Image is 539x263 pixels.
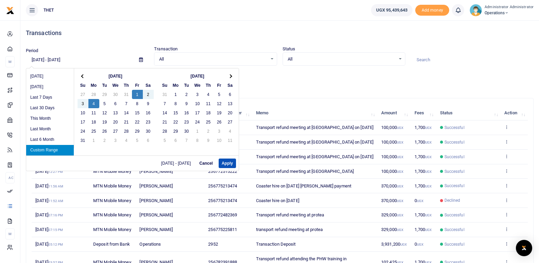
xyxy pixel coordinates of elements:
[26,29,534,37] h4: Transactions
[208,227,237,232] span: 256775225811
[48,213,63,217] small: 07:16 PM
[196,159,216,168] button: Cancel
[181,117,192,127] td: 23
[415,169,432,174] span: 1,700
[381,198,403,203] span: 370,000
[256,183,351,188] span: Coaster hire on [DATE] [PERSON_NAME] payment
[470,4,482,16] img: profile-user
[48,184,64,188] small: 11:56 AM
[99,90,110,99] td: 29
[377,106,411,120] th: Amount: activate to sort column ascending
[139,169,172,174] span: [PERSON_NAME]
[159,108,170,117] td: 14
[411,54,534,66] input: Search
[48,243,63,246] small: 05:12 PM
[110,117,121,127] td: 20
[93,212,131,217] span: MTN Mobile Money
[192,90,203,99] td: 3
[192,136,203,145] td: 8
[225,136,236,145] td: 11
[132,81,143,90] th: Fr
[181,136,192,145] td: 7
[256,198,299,203] span: Coaster hire on [DATE]
[425,184,432,188] small: UGX
[139,198,172,203] span: [PERSON_NAME]
[170,90,181,99] td: 1
[35,242,63,247] span: [DATE]
[99,117,110,127] td: 19
[181,90,192,99] td: 2
[415,5,449,16] span: Add money
[371,4,412,16] a: UGX 95,439,643
[208,183,237,188] span: 256775213474
[143,81,154,90] th: Sa
[93,242,130,247] span: Deposit from Bank
[170,117,181,127] td: 22
[397,199,403,203] small: UGX
[26,47,38,54] label: Period
[48,199,64,203] small: 11:52 AM
[208,242,218,247] span: 2952
[397,170,403,174] small: UGX
[208,212,237,217] span: 256772482369
[139,227,172,232] span: [PERSON_NAME]
[256,169,354,174] span: Transport refund meeting at [GEOGRAPHIC_DATA]
[121,99,132,108] td: 7
[225,90,236,99] td: 6
[252,106,377,120] th: Memo: activate to sort column ascending
[78,90,88,99] td: 27
[444,125,465,131] span: Successful
[256,139,374,145] span: Transport refund meeting at [GEOGRAPHIC_DATA] on [DATE]
[35,169,63,174] span: [DATE]
[415,154,432,159] span: 1,700
[6,7,14,13] a: logo-small logo-large logo-large
[376,7,407,14] span: UGX 95,439,643
[143,117,154,127] td: 23
[110,127,121,136] td: 27
[5,228,15,240] li: M
[159,117,170,127] td: 21
[88,90,99,99] td: 28
[214,117,225,127] td: 26
[203,136,214,145] td: 9
[381,139,403,145] span: 100,000
[425,126,432,130] small: UGX
[415,198,423,203] span: 0
[26,113,74,124] li: This Month
[368,4,415,16] li: Wallet ballance
[132,136,143,145] td: 5
[417,199,423,203] small: UGX
[26,92,74,103] li: Last 7 Days
[159,56,267,63] span: All
[88,81,99,90] th: Mo
[26,134,74,145] li: Last 6 Month
[203,99,214,108] td: 11
[88,108,99,117] td: 11
[170,136,181,145] td: 6
[26,82,74,92] li: [DATE]
[143,108,154,117] td: 16
[444,212,465,218] span: Successful
[444,197,460,203] span: Declined
[159,90,170,99] td: 31
[99,81,110,90] th: Tu
[35,183,63,188] span: [DATE]
[208,169,237,174] span: 256772515222
[381,169,403,174] span: 100,000
[381,212,403,217] span: 329,000
[444,154,465,160] span: Successful
[41,7,56,13] span: THET
[132,127,143,136] td: 29
[415,5,449,16] li: Toup your wallet
[35,212,63,217] span: [DATE]
[121,108,132,117] td: 14
[214,108,225,117] td: 19
[26,74,534,81] p: Download
[410,106,436,120] th: Fees: activate to sort column ascending
[397,141,403,144] small: UGX
[93,183,131,188] span: MTN Mobile Money
[132,108,143,117] td: 15
[181,108,192,117] td: 16
[99,99,110,108] td: 5
[35,198,63,203] span: [DATE]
